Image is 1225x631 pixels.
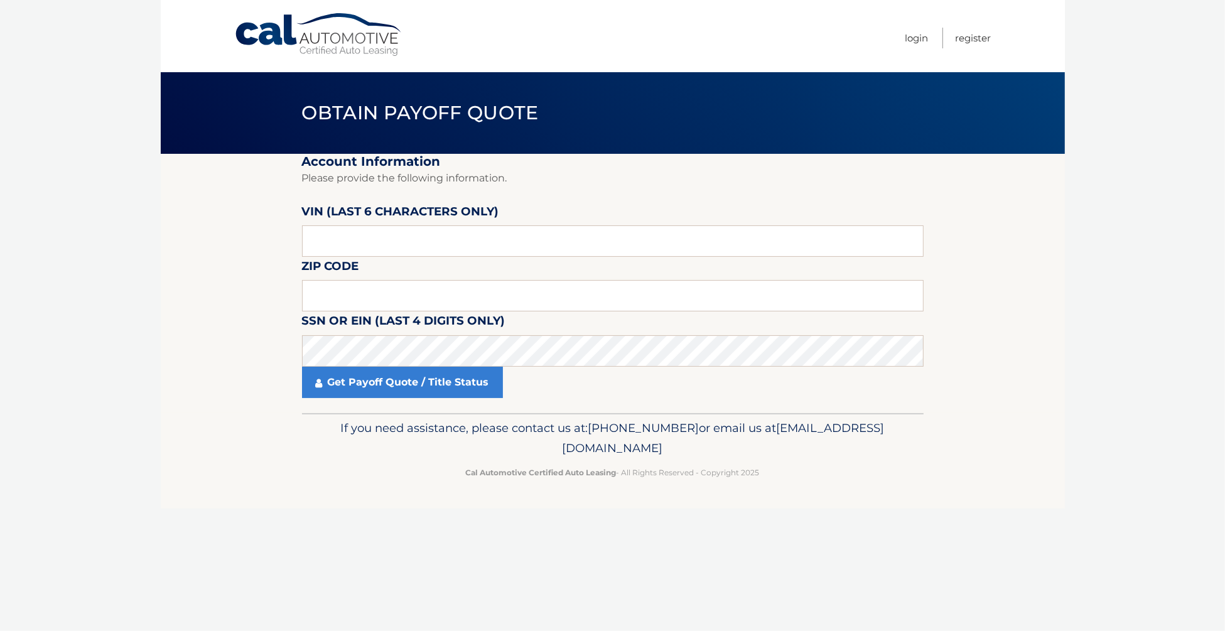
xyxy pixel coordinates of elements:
p: - All Rights Reserved - Copyright 2025 [310,466,915,479]
h2: Account Information [302,154,924,170]
label: VIN (last 6 characters only) [302,202,499,225]
span: Obtain Payoff Quote [302,101,539,124]
a: Register [956,28,991,48]
p: Please provide the following information. [302,170,924,187]
label: SSN or EIN (last 4 digits only) [302,311,505,335]
a: Login [905,28,929,48]
span: [PHONE_NUMBER] [588,421,699,435]
label: Zip Code [302,257,359,280]
a: Cal Automotive [234,13,404,57]
a: Get Payoff Quote / Title Status [302,367,503,398]
p: If you need assistance, please contact us at: or email us at [310,418,915,458]
strong: Cal Automotive Certified Auto Leasing [466,468,617,477]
